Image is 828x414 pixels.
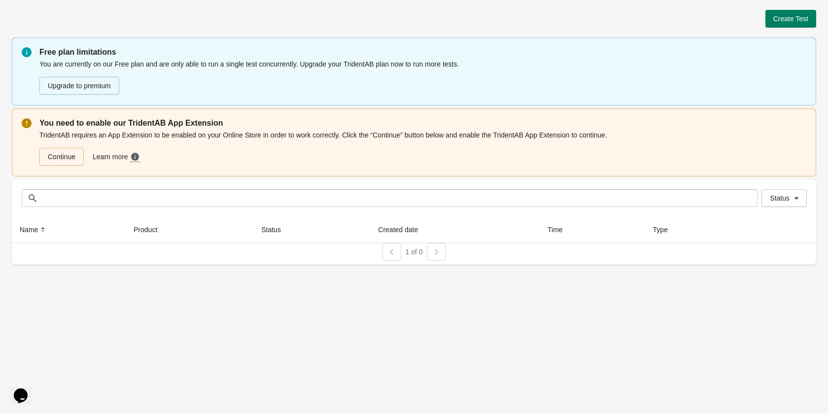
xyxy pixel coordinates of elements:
span: Create Test [773,15,808,23]
button: Type [649,221,682,239]
button: Create Test [765,10,816,28]
span: 1 of 0 [405,248,422,256]
button: Upgrade to premium [39,77,119,95]
button: Time [544,221,577,239]
button: Product [130,221,171,239]
a: Learn more [89,148,146,166]
a: Continue [39,148,84,166]
p: Free plan limitations [39,46,806,58]
button: Created date [374,221,432,239]
span: Status [770,194,790,202]
div: TridentAB requires an App Extension to be enabled on your Online Store in order to work correctly... [39,129,806,167]
div: You are currently on our Free plan and are only able to run a single test concurrently. Upgrade y... [39,58,806,96]
iframe: chat widget [10,375,41,404]
button: Name [16,221,52,239]
button: Status [257,221,295,239]
p: You need to enable our TridentAB App Extension [39,117,806,129]
button: Status [761,189,807,207]
span: Learn more [93,152,130,162]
